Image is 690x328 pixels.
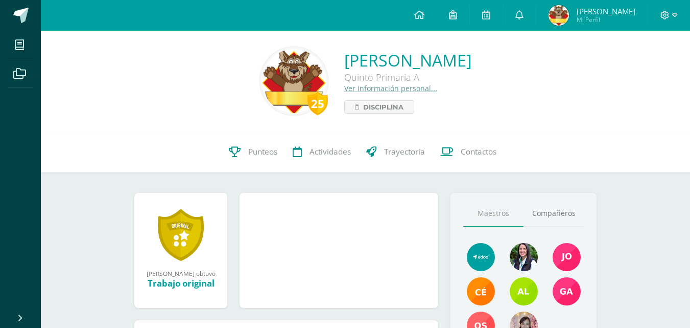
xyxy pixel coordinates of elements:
[510,277,538,305] img: a5b319908f6460bee3aa1a56645396b9.png
[549,5,569,26] img: 55cd4609078b6f5449d0df1f1668bde8.png
[310,146,351,157] span: Actividades
[344,100,414,114] a: Disciplina
[145,269,217,277] div: [PERSON_NAME] obtuvo
[461,146,496,157] span: Contactos
[433,132,504,172] a: Contactos
[577,6,635,16] span: [PERSON_NAME]
[359,132,433,172] a: Trayectoria
[344,49,471,71] a: [PERSON_NAME]
[363,101,403,113] span: Disciplina
[344,71,471,83] div: Quinto Primaria A
[262,49,326,113] img: 1713d9c2166a4aebdfd52a292557f65f.png
[384,146,425,157] span: Trayectoria
[463,201,524,227] a: Maestros
[510,243,538,271] img: 8ef08b6ac3b6f0f44f195b2b5e7ed773.png
[344,83,437,93] a: Ver información personal...
[221,132,285,172] a: Punteos
[307,92,328,115] div: 25
[467,243,495,271] img: e13555400e539d49a325e37c8b84e82e.png
[577,15,635,24] span: Mi Perfil
[553,243,581,271] img: da6272e57f3de7119ddcbb64cb0effc0.png
[524,201,584,227] a: Compañeros
[553,277,581,305] img: 70cc21b8d61c418a4b6ede52432d9ed3.png
[145,277,217,289] div: Trabajo original
[285,132,359,172] a: Actividades
[248,146,277,157] span: Punteos
[467,277,495,305] img: 9fe7580334846c559dff5945f0b8902e.png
